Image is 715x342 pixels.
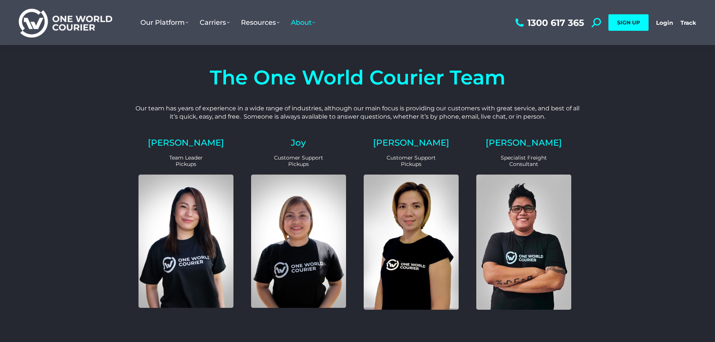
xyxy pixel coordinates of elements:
h2: Joy [251,139,346,147]
a: [PERSON_NAME] [486,137,562,148]
p: Our team has years of experience in a wide range of industries, although our main focus is provid... [132,104,583,121]
img: Eric Customer Support and Sales [476,175,571,310]
a: SIGN UP [608,14,649,31]
img: One World Courier [19,8,112,38]
h2: [PERSON_NAME] [364,139,459,147]
span: About [291,18,315,27]
a: About [285,11,321,34]
span: SIGN UP [617,19,640,26]
p: Customer Support Pickups [364,155,459,167]
a: Resources [235,11,285,34]
a: Our Platform [135,11,194,34]
p: Team Leader Pickups [138,155,233,167]
h4: The One World Courier Team [132,68,583,87]
p: Customer Support Pickups [251,155,346,167]
a: 1300 617 365 [513,18,584,27]
span: Carriers [200,18,230,27]
a: Track [680,19,696,26]
a: Carriers [194,11,235,34]
span: Resources [241,18,280,27]
p: Specialist Freight Consultant [476,155,571,167]
a: Login [656,19,673,26]
h2: [PERSON_NAME] [138,139,233,147]
span: Our Platform [140,18,188,27]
